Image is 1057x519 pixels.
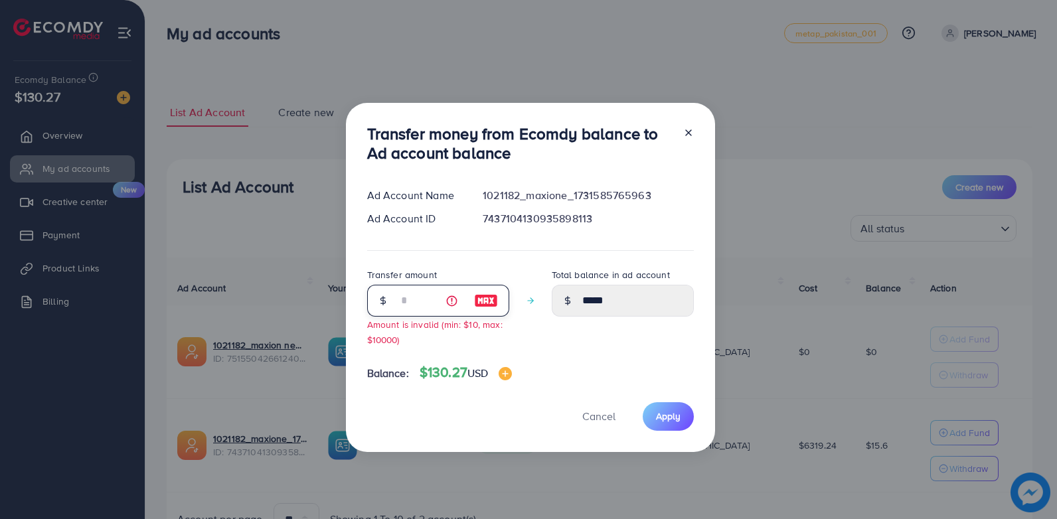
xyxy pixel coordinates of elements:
[552,268,670,281] label: Total balance in ad account
[499,367,512,380] img: image
[472,211,704,226] div: 7437104130935898113
[566,402,632,431] button: Cancel
[474,293,498,309] img: image
[656,409,681,423] span: Apply
[420,364,513,381] h4: $130.27
[643,402,694,431] button: Apply
[357,211,473,226] div: Ad Account ID
[367,366,409,381] span: Balance:
[472,188,704,203] div: 1021182_maxione_1731585765963
[467,366,488,380] span: USD
[367,268,437,281] label: Transfer amount
[582,409,615,423] span: Cancel
[367,124,673,163] h3: Transfer money from Ecomdy balance to Ad account balance
[357,188,473,203] div: Ad Account Name
[367,318,503,346] small: Amount is invalid (min: $10, max: $10000)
